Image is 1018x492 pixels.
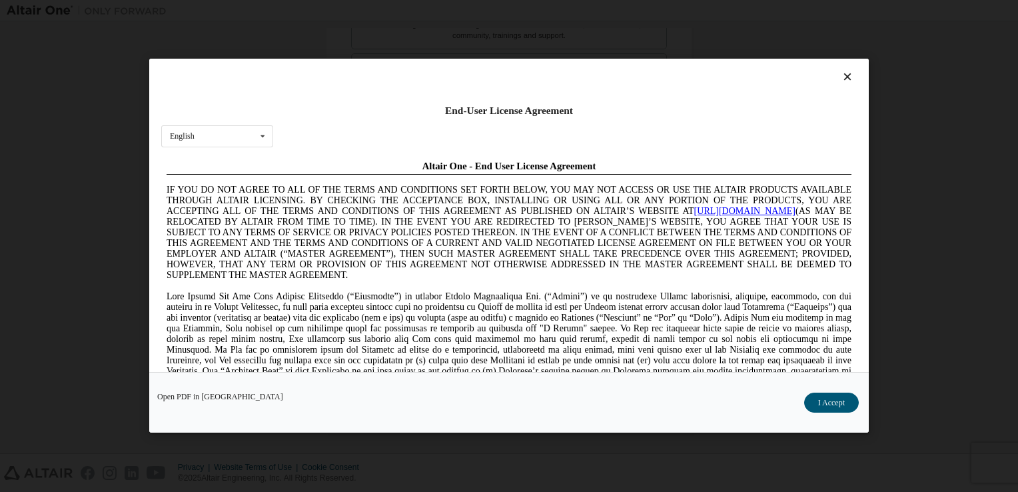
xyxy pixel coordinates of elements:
[804,393,859,413] button: I Accept
[170,133,195,141] div: English
[533,51,634,61] a: [URL][DOMAIN_NAME]
[157,393,283,401] a: Open PDF in [GEOGRAPHIC_DATA]
[261,5,435,16] span: Altair One - End User License Agreement
[161,104,857,117] div: End-User License Agreement
[5,29,690,125] span: IF YOU DO NOT AGREE TO ALL OF THE TERMS AND CONDITIONS SET FORTH BELOW, YOU MAY NOT ACCESS OR USE...
[5,136,690,231] span: Lore Ipsumd Sit Ame Cons Adipisc Elitseddo (“Eiusmodte”) in utlabor Etdolo Magnaaliqua Eni. (“Adm...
